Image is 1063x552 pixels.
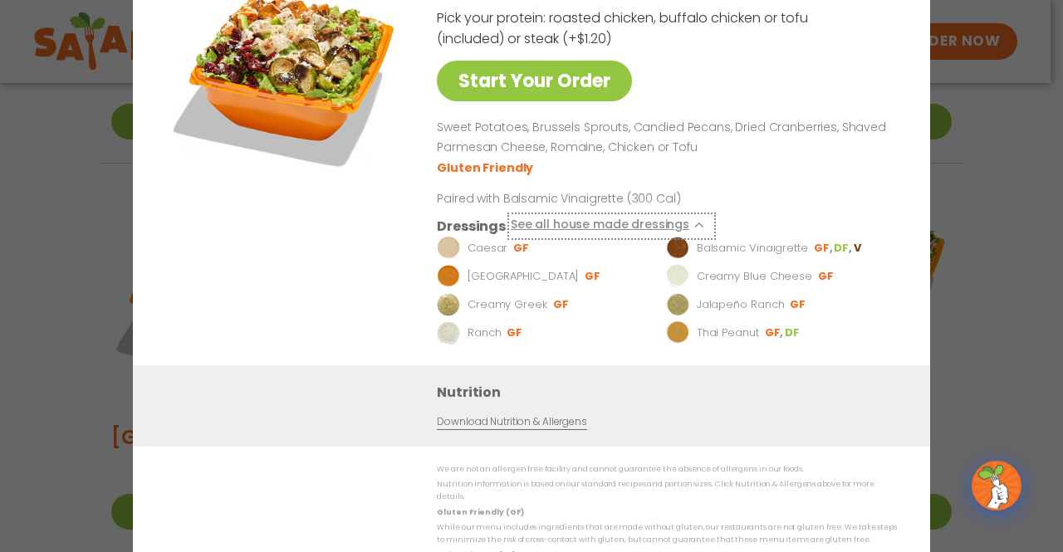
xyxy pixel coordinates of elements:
[854,241,863,256] li: V
[437,265,460,288] img: Dressing preview image for BBQ Ranch
[437,382,905,403] h3: Nutrition
[697,240,808,256] p: Balsamic Vinaigrette
[437,414,586,430] a: Download Nutrition & Allergens
[585,269,602,284] li: GF
[437,159,536,177] li: Gluten Friendly
[437,507,523,517] strong: Gluten Friendly (GF)
[814,241,834,256] li: GF
[507,325,524,340] li: GF
[437,478,897,504] p: Nutrition information is based on our standard recipes and portion sizes. Click Nutrition & Aller...
[765,325,785,340] li: GF
[697,325,759,341] p: Thai Peanut
[790,297,807,312] li: GF
[697,296,785,313] p: Jalapeño Ranch
[468,268,579,285] p: [GEOGRAPHIC_DATA]
[468,325,502,341] p: Ranch
[437,61,632,101] a: Start Your Order
[437,293,460,316] img: Dressing preview image for Creamy Greek
[437,237,460,260] img: Dressing preview image for Caesar
[818,269,835,284] li: GF
[697,268,812,285] p: Creamy Blue Cheese
[666,265,689,288] img: Dressing preview image for Creamy Blue Cheese
[666,237,689,260] img: Dressing preview image for Balsamic Vinaigrette
[553,297,571,312] li: GF
[511,216,713,237] button: See all house made dressings
[437,321,460,344] img: Dressing preview image for Ranch
[437,118,890,158] p: Sweet Potatoes, Brussels Sprouts, Candied Pecans, Dried Cranberries, Shaved Parmesan Cheese, Roma...
[468,296,547,313] p: Creamy Greek
[437,521,897,547] p: While our menu includes ingredients that are made without gluten, our restaurants are not gluten ...
[834,241,853,256] li: DF
[468,240,507,256] p: Caesar
[437,190,744,208] p: Paired with Balsamic Vinaigrette (300 Cal)
[437,216,506,237] h3: Dressings
[973,462,1020,509] img: wpChatIcon
[513,241,531,256] li: GF
[785,325,801,340] li: DF
[666,293,689,316] img: Dressing preview image for Jalapeño Ranch
[666,321,689,344] img: Dressing preview image for Thai Peanut
[437,463,897,476] p: We are not an allergen free facility and cannot guarantee the absence of allergens in our foods.
[437,7,811,49] p: Pick your protein: roasted chicken, buffalo chicken or tofu (included) or steak (+$1.20)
